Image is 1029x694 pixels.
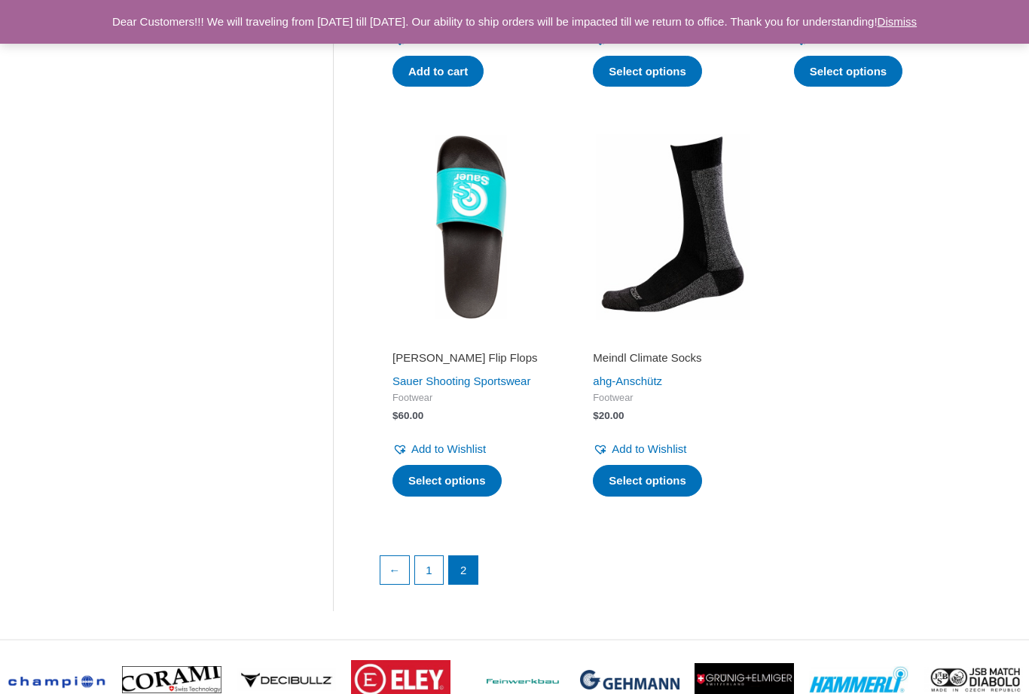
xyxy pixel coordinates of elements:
[411,442,486,455] span: Add to Wishlist
[415,556,444,585] a: Page 1
[392,465,502,497] a: Select options for “SAUER Flip Flops”
[392,392,551,405] span: Footwear
[794,56,903,87] a: Select options for “SIMETRA Boots PRIMOFIT 20”
[593,410,599,421] span: $
[379,555,966,593] nav: Product Pagination
[392,410,423,421] bdi: 60.00
[612,33,686,46] span: Add to Wishlist
[593,375,662,387] a: ahg-Anschütz
[392,329,551,347] iframe: Customer reviews powered by Trustpilot
[612,442,686,455] span: Add to Wishlist
[593,350,751,365] h2: Meindl Climate Socks
[392,375,530,387] a: Sauer Shooting Sportswear
[593,439,686,460] a: Add to Wishlist
[593,410,624,421] bdi: 20.00
[449,556,478,585] span: Page 2
[593,465,702,497] a: Select options for “Meindl Climate Socks”
[392,56,484,87] a: Add to cart: “Velcro X (SAUER)”
[392,350,551,365] h2: [PERSON_NAME] Flip Flops
[593,392,751,405] span: Footwear
[813,33,887,46] span: Add to Wishlist
[392,410,398,421] span: $
[392,350,551,371] a: [PERSON_NAME] Flip Flops
[380,556,409,585] a: ←
[593,350,751,371] a: Meindl Climate Socks
[593,329,751,347] iframe: Customer reviews powered by Trustpilot
[392,439,486,460] a: Add to Wishlist
[411,33,486,46] span: Add to Wishlist
[579,134,765,319] img: Climate Socks
[379,134,564,319] img: SAUER Flip Flops
[878,15,918,28] a: Dismiss
[593,56,702,87] a: Select options for “PROFEAT Insoles”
